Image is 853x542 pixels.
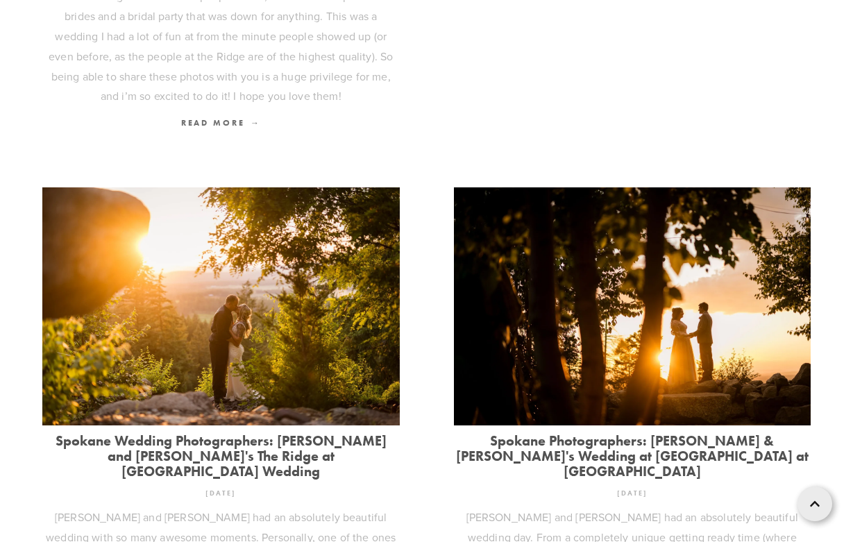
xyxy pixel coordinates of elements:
a: Spokane Photographers: [PERSON_NAME] & [PERSON_NAME]'s Wedding at [GEOGRAPHIC_DATA] at [GEOGRAPHI... [454,433,811,479]
a: Read More [42,113,400,133]
img: Spokane Wedding Photographers: Bryce and Krystal's The Ridge at Greenbluff Wedding [42,187,400,425]
a: Spokane Wedding Photographers: [PERSON_NAME] and [PERSON_NAME]'s The Ridge at [GEOGRAPHIC_DATA] W... [42,433,400,479]
time: [DATE] [205,484,236,502]
span: Read More [181,117,261,128]
img: Spokane Photographers: Brandt &amp; Shayna's Wedding at The Ridge at Greenbluff [454,187,811,425]
time: [DATE] [617,484,648,502]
